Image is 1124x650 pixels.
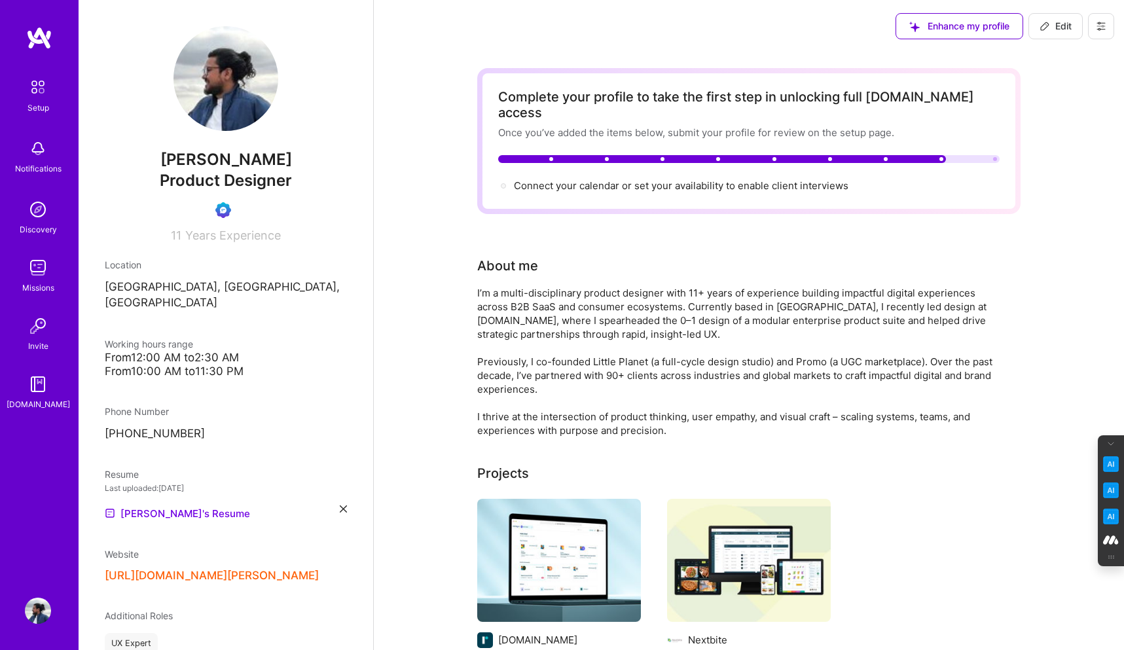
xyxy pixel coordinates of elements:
a: User Avatar [22,598,54,624]
div: Invite [28,339,48,353]
img: logo [26,26,52,50]
span: Website [105,549,139,560]
div: Complete your profile to take the first step in unlocking full [DOMAIN_NAME] access [498,89,1000,120]
button: Enhance my profile [896,13,1023,39]
img: Key Point Extractor icon [1103,456,1119,472]
div: I’m a multi-disciplinary product designer with 11+ years of experience building impactful digital... [477,286,1001,437]
img: Invite [25,313,51,339]
div: Projects [477,463,529,483]
span: Connect your calendar or set your availability to enable client interviews [514,179,848,192]
span: Enhance my profile [909,20,1009,33]
i: icon SuggestedTeams [909,22,920,32]
img: bell [25,135,51,162]
button: Edit [1028,13,1083,39]
img: User Avatar [173,26,278,131]
i: icon Close [340,505,347,513]
div: Nextbite [688,633,727,647]
img: Evaluation Call Booked [215,202,231,218]
button: [URL][DOMAIN_NAME][PERSON_NAME] [105,569,319,583]
div: [DOMAIN_NAME] [498,633,577,647]
p: [GEOGRAPHIC_DATA], [GEOGRAPHIC_DATA], [GEOGRAPHIC_DATA] [105,280,347,311]
div: From 10:00 AM to 11:30 PM [105,365,347,378]
div: Setup [27,101,49,115]
img: User Avatar [25,598,51,624]
div: [DOMAIN_NAME] [7,397,70,411]
img: Building a Unified Platform for the ESG Investment Ecosystem [477,499,641,622]
span: Working hours range [105,338,193,350]
div: Notifications [15,162,62,175]
img: setup [24,73,52,101]
img: Company logo [477,632,493,648]
p: [PHONE_NUMBER] [105,426,347,442]
span: [PERSON_NAME] [105,150,347,170]
img: discovery [25,196,51,223]
img: guide book [25,371,51,397]
img: Email Tone Analyzer icon [1103,482,1119,498]
img: Designing a Seamless End-to-End Suite for the Modern Restaurants [667,499,831,622]
span: Additional Roles [105,610,173,621]
span: Phone Number [105,406,169,417]
span: Edit [1040,20,1072,33]
span: 11 [171,228,181,242]
div: Missions [22,281,54,295]
img: Company logo [667,632,683,648]
div: Location [105,258,347,272]
img: Jargon Buster icon [1103,509,1119,524]
div: From 12:00 AM to 2:30 AM [105,351,347,365]
div: Discovery [20,223,57,236]
div: Last uploaded: [DATE] [105,481,347,495]
div: Once you’ve added the items below, submit your profile for review on the setup page. [498,126,1000,139]
img: Resume [105,508,115,518]
span: Resume [105,469,139,480]
span: Product Designer [160,171,292,190]
img: teamwork [25,255,51,281]
a: [PERSON_NAME]'s Resume [105,505,250,521]
div: About me [477,256,538,276]
span: Years Experience [185,228,281,242]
